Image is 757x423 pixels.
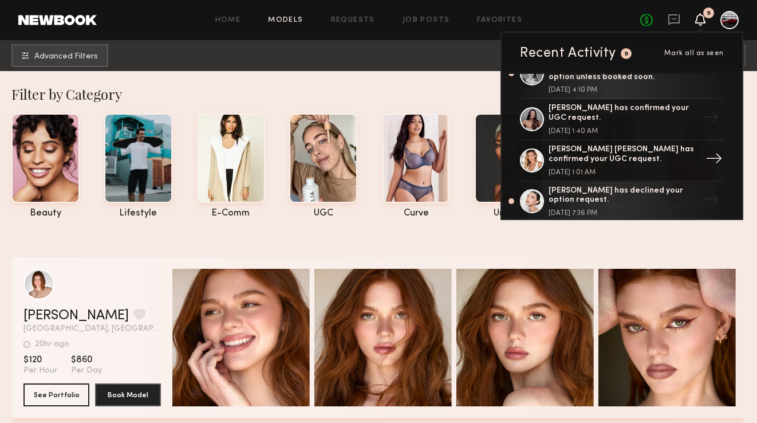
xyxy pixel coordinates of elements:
[664,50,724,57] span: Mark all as seen
[697,104,724,134] div: →
[268,17,303,24] a: Models
[549,128,697,135] div: [DATE] 1:40 AM
[549,87,697,93] div: [DATE] 4:10 PM
[382,209,450,218] div: curve
[697,186,724,216] div: →
[11,209,80,218] div: beauty
[707,10,711,17] div: 9
[34,53,98,61] span: Advanced Filters
[549,169,697,176] div: [DATE] 1:01 AM
[477,17,522,24] a: Favorites
[549,210,697,217] div: [DATE] 7:36 PM
[331,17,375,24] a: Requests
[23,325,161,333] span: [GEOGRAPHIC_DATA], [GEOGRAPHIC_DATA]
[35,340,69,348] div: 20hr ago
[71,354,102,366] span: $860
[520,46,616,60] div: Recent Activity
[104,209,172,218] div: lifestyle
[520,182,724,223] a: [PERSON_NAME] has declined your option request.[DATE] 7:36 PM→
[23,354,57,366] span: $120
[475,209,543,218] div: unique
[197,209,265,218] div: e-comm
[403,17,450,24] a: Job Posts
[624,51,629,57] div: 9
[549,104,697,123] div: [PERSON_NAME] has confirmed your UGC request.
[697,58,724,88] div: →
[71,366,102,376] span: Per Day
[520,140,724,182] a: [PERSON_NAME] [PERSON_NAME] has confirmed your UGC request.[DATE] 1:01 AM→
[289,209,357,218] div: UGC
[95,383,161,406] button: Book Model
[23,366,57,376] span: Per Hour
[701,146,727,175] div: →
[520,99,724,140] a: [PERSON_NAME] has confirmed your UGC request.[DATE] 1:40 AM→
[215,17,241,24] a: Home
[23,309,129,323] a: [PERSON_NAME]
[11,85,757,103] div: Filter by Category
[23,383,89,406] button: See Portfolio
[520,49,724,99] a: Heads up, [PERSON_NAME] will be automatically released from your option unless booked soon.[DATE]...
[549,145,697,164] div: [PERSON_NAME] [PERSON_NAME] has confirmed your UGC request.
[11,44,108,67] button: Advanced Filters
[549,186,697,206] div: [PERSON_NAME] has declined your option request.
